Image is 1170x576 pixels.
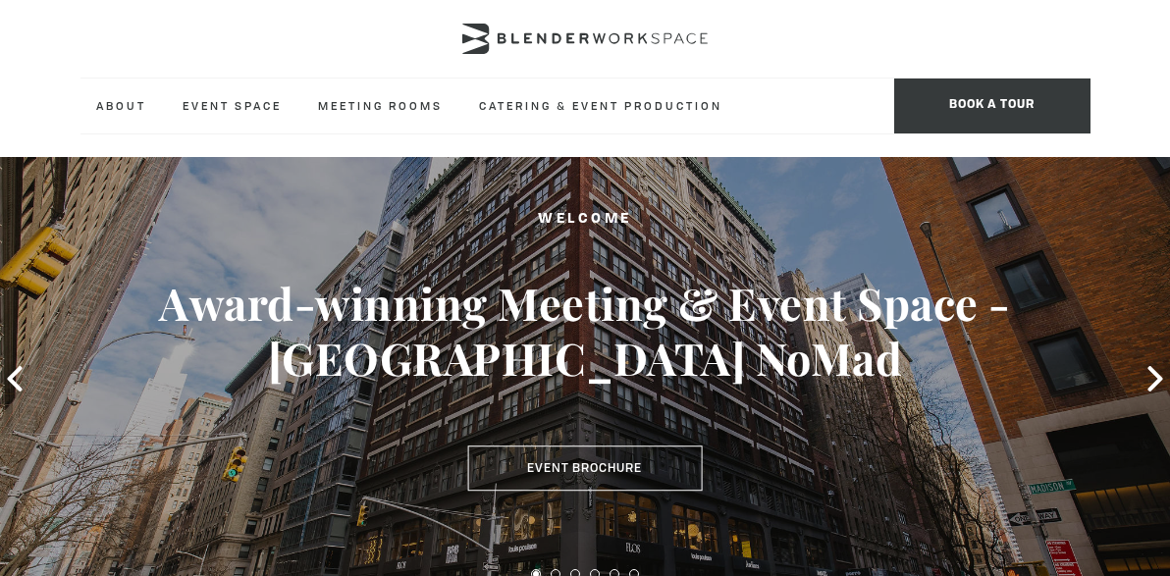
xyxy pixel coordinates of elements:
[59,276,1112,386] h3: Award-winning Meeting & Event Space - [GEOGRAPHIC_DATA] NoMad
[894,79,1090,133] span: Book a tour
[463,79,738,132] a: Catering & Event Production
[467,445,702,491] a: Event Brochure
[302,79,458,132] a: Meeting Rooms
[167,79,297,132] a: Event Space
[80,79,162,132] a: About
[59,207,1112,232] h2: Welcome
